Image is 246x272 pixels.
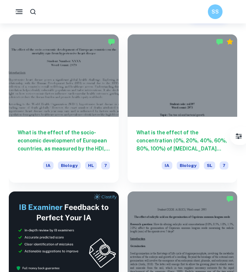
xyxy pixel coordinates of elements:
span: HL [85,161,97,169]
img: Marked [108,38,115,45]
h6: What is the effect of the socio-economic development of European countries, as measured by the HD... [18,128,110,153]
a: What is the effect of the socio-economic development of European countries, as measured by the HD... [9,34,119,183]
span: 7 [101,161,110,169]
h6: What is the effect of the concentration (0%, 20%, 40%, 60%, 80%, 100%) of [MEDICAL_DATA] (Melaleu... [136,128,229,153]
a: What is the effect of the concentration (0%, 20%, 40%, 60%, 80%, 100%) of [MEDICAL_DATA] (Melaleu... [128,34,238,183]
span: IA [162,161,172,169]
h6: SS [211,8,220,16]
span: Biology [58,161,81,169]
img: Marked [226,195,234,202]
span: Biology [177,161,199,169]
span: 7 [220,161,228,169]
button: SS [208,4,223,19]
span: SL [204,161,215,169]
button: Filter [231,129,246,144]
span: IA [43,161,54,169]
img: Marked [216,38,223,45]
div: Premium [226,38,234,45]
